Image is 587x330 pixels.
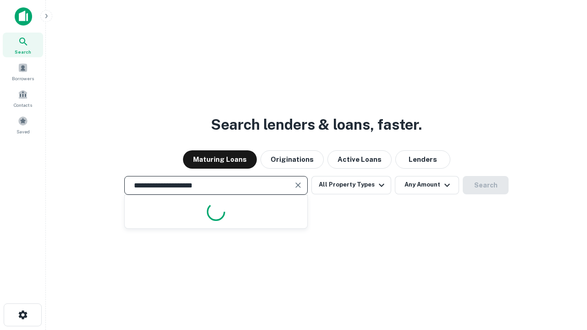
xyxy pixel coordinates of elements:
[183,150,257,169] button: Maturing Loans
[15,48,31,55] span: Search
[260,150,324,169] button: Originations
[311,176,391,194] button: All Property Types
[327,150,392,169] button: Active Loans
[15,7,32,26] img: capitalize-icon.png
[3,59,43,84] a: Borrowers
[541,257,587,301] iframe: Chat Widget
[12,75,34,82] span: Borrowers
[395,176,459,194] button: Any Amount
[395,150,450,169] button: Lenders
[17,128,30,135] span: Saved
[211,114,422,136] h3: Search lenders & loans, faster.
[3,86,43,110] a: Contacts
[3,112,43,137] a: Saved
[292,179,305,192] button: Clear
[14,101,32,109] span: Contacts
[3,33,43,57] a: Search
